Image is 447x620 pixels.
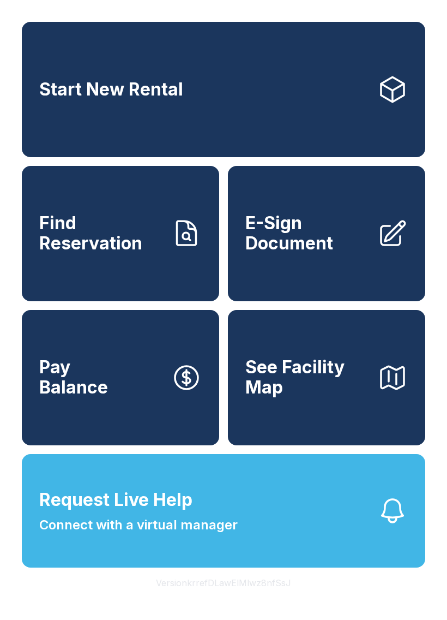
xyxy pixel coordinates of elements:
a: Start New Rental [22,22,425,157]
span: Connect with a virtual manager [39,515,238,535]
button: See Facility Map [228,310,425,445]
button: VersionkrrefDLawElMlwz8nfSsJ [147,568,300,598]
a: E-Sign Document [228,166,425,301]
span: Pay Balance [39,357,108,397]
span: See Facility Map [245,357,369,397]
button: Request Live HelpConnect with a virtual manager [22,454,425,568]
a: Find Reservation [22,166,219,301]
button: PayBalance [22,310,219,445]
span: Start New Rental [39,80,183,100]
span: E-Sign Document [245,213,369,253]
span: Find Reservation [39,213,162,253]
span: Request Live Help [39,487,192,513]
